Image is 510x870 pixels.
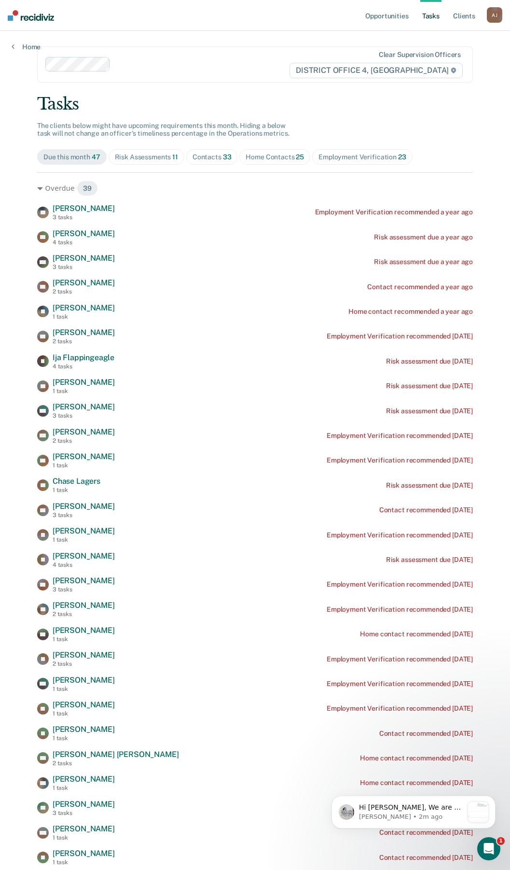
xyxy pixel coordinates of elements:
[53,388,115,394] div: 1 task
[53,253,115,263] span: [PERSON_NAME]
[53,686,115,692] div: 1 task
[318,153,406,161] div: Employment Verification
[53,328,115,337] span: [PERSON_NAME]
[53,774,115,784] span: [PERSON_NAME]
[53,586,115,593] div: 3 tasks
[53,338,115,345] div: 2 tasks
[374,258,473,266] div: Risk assessment due a year ago
[487,7,502,23] button: AJ
[193,153,232,161] div: Contacts
[53,502,115,511] span: [PERSON_NAME]
[374,233,473,241] div: Risk assessment due a year ago
[53,487,100,493] div: 1 task
[296,153,304,161] span: 25
[386,481,473,490] div: Risk assessment due [DATE]
[53,378,115,387] span: [PERSON_NAME]
[315,208,473,216] div: Employment Verification recommended a year ago
[53,278,115,287] span: [PERSON_NAME]
[53,725,115,734] span: [PERSON_NAME]
[348,308,473,316] div: Home contact recommended a year ago
[53,214,115,221] div: 3 tasks
[53,710,115,717] div: 1 task
[53,477,100,486] span: Chase Lagers
[53,601,115,610] span: [PERSON_NAME]
[53,536,115,543] div: 1 task
[379,51,461,59] div: Clear supervision officers
[53,452,115,461] span: [PERSON_NAME]
[53,402,115,411] span: [PERSON_NAME]
[53,636,115,643] div: 1 task
[379,506,473,514] div: Contact recommended [DATE]
[53,800,115,809] span: [PERSON_NAME]
[53,353,114,362] span: Ija Flappingeagle
[223,153,232,161] span: 33
[360,630,473,638] div: Home contact recommended [DATE]
[53,859,115,866] div: 1 task
[53,660,115,667] div: 2 tasks
[327,655,473,663] div: Employment Verification recommended [DATE]
[53,526,115,535] span: [PERSON_NAME]
[53,204,115,213] span: [PERSON_NAME]
[53,675,115,685] span: [PERSON_NAME]
[37,122,289,138] span: The clients below might have upcoming requirements this month. Hiding a below task will not chang...
[398,153,406,161] span: 23
[246,153,304,161] div: Home Contacts
[386,556,473,564] div: Risk assessment due [DATE]
[53,462,115,469] div: 1 task
[53,735,115,742] div: 1 task
[53,427,115,436] span: [PERSON_NAME]
[43,153,100,161] div: Due this month
[37,181,473,196] div: Overdue 39
[53,785,115,791] div: 1 task
[53,611,115,617] div: 2 tasks
[53,551,115,561] span: [PERSON_NAME]
[477,837,500,860] iframe: Intercom live chat
[53,288,115,295] div: 2 tasks
[53,626,115,635] span: [PERSON_NAME]
[360,754,473,762] div: Home contact recommended [DATE]
[53,700,115,709] span: [PERSON_NAME]
[487,7,502,23] div: A J
[92,153,100,161] span: 47
[53,750,179,759] span: [PERSON_NAME] [PERSON_NAME]
[317,776,510,844] iframe: Intercom notifications message
[53,561,115,568] div: 4 tasks
[53,650,115,660] span: [PERSON_NAME]
[327,432,473,440] div: Employment Verification recommended [DATE]
[327,332,473,340] div: Employment Verification recommended [DATE]
[327,531,473,539] div: Employment Verification recommended [DATE]
[37,94,473,114] div: Tasks
[53,834,115,841] div: 1 task
[53,512,115,519] div: 3 tasks
[327,704,473,713] div: Employment Verification recommended [DATE]
[115,153,178,161] div: Risk Assessments
[327,680,473,688] div: Employment Verification recommended [DATE]
[53,239,115,246] div: 4 tasks
[53,437,115,444] div: 2 tasks
[77,181,98,196] span: 39
[289,63,463,78] span: DISTRICT OFFICE 4, [GEOGRAPHIC_DATA]
[53,824,115,833] span: [PERSON_NAME]
[53,313,115,320] div: 1 task
[386,407,473,415] div: Risk assessment due [DATE]
[367,283,473,291] div: Contact recommended a year ago
[53,412,115,419] div: 3 tasks
[172,153,178,161] span: 11
[379,854,473,862] div: Contact recommended [DATE]
[53,849,115,858] span: [PERSON_NAME]
[53,810,115,816] div: 3 tasks
[386,357,473,365] div: Risk assessment due [DATE]
[327,605,473,614] div: Employment Verification recommended [DATE]
[327,456,473,464] div: Employment Verification recommended [DATE]
[53,576,115,585] span: [PERSON_NAME]
[379,730,473,738] div: Contact recommended [DATE]
[53,229,115,238] span: [PERSON_NAME]
[8,10,54,21] img: Recidiviz
[12,42,41,51] a: Home
[53,760,179,767] div: 2 tasks
[386,382,473,390] div: Risk assessment due [DATE]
